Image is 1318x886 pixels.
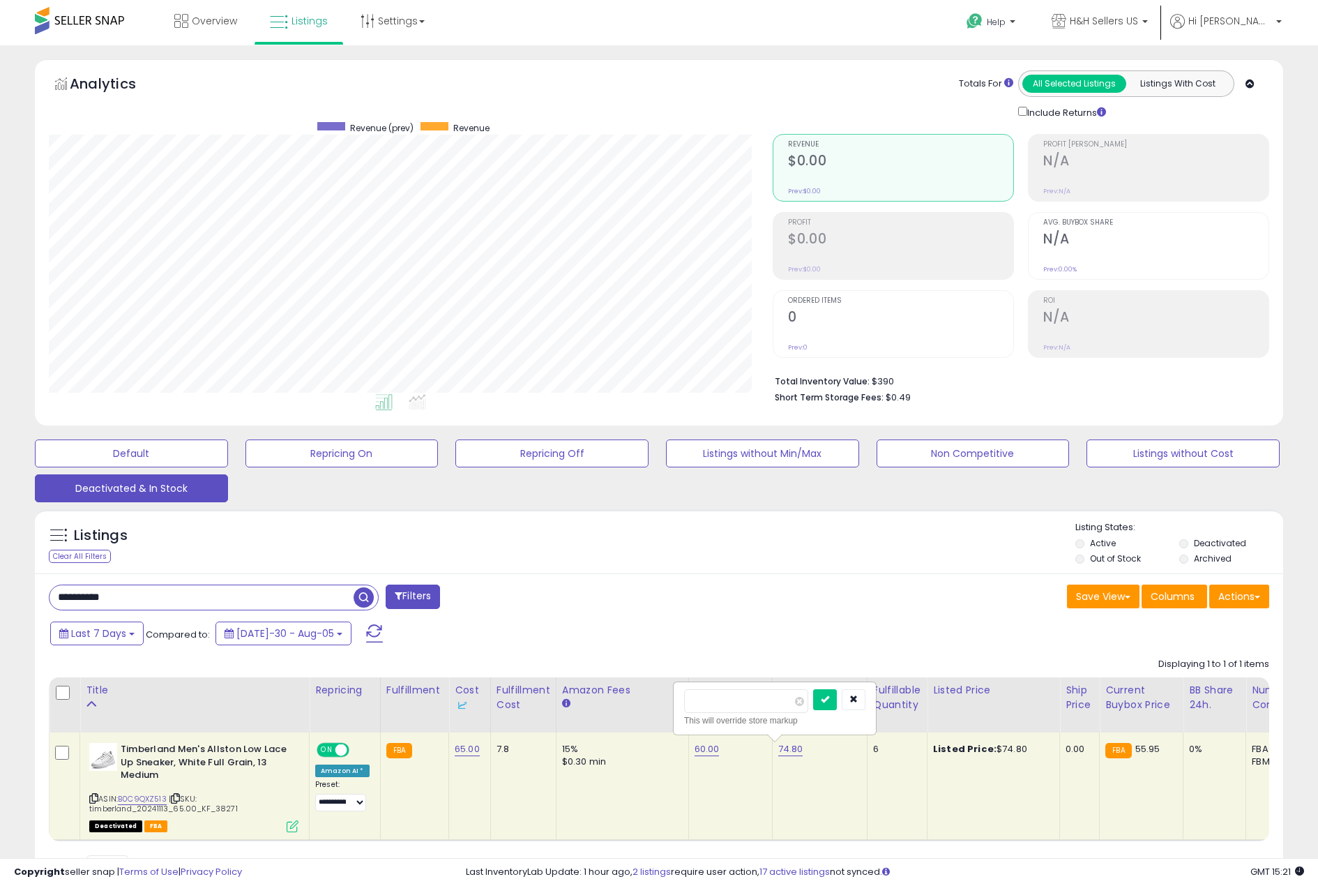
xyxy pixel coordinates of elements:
[1075,521,1282,534] p: Listing States:
[1142,585,1207,608] button: Columns
[35,474,228,502] button: Deactivated & In Stock
[1067,585,1139,608] button: Save View
[1105,743,1131,758] small: FBA
[1158,658,1269,671] div: Displaying 1 to 1 of 1 items
[788,309,1013,328] h2: 0
[453,122,490,134] span: Revenue
[466,866,1305,879] div: Last InventoryLab Update: 1 hour ago, require user action, not synced.
[1250,865,1304,878] span: 2025-08-13 15:21 GMT
[788,219,1013,227] span: Profit
[236,626,334,640] span: [DATE]-30 - Aug-05
[455,683,485,712] div: Cost
[497,683,550,712] div: Fulfillment Cost
[347,744,370,756] span: OFF
[318,744,335,756] span: ON
[1209,585,1269,608] button: Actions
[315,765,370,777] div: Amazon AI *
[877,440,1070,467] button: Non Competitive
[775,372,1259,389] li: $390
[71,626,126,640] span: Last 7 Days
[1170,14,1282,45] a: Hi [PERSON_NAME]
[1008,104,1123,120] div: Include Returns
[1043,153,1268,172] h2: N/A
[788,231,1013,250] h2: $0.00
[1188,14,1272,28] span: Hi [PERSON_NAME]
[455,698,485,712] div: Some or all of the values in this column are provided from Inventory Lab.
[1194,553,1232,564] label: Archived
[987,16,1006,28] span: Help
[1126,75,1229,93] button: Listings With Cost
[89,743,298,831] div: ASIN:
[955,2,1029,45] a: Help
[14,865,65,878] strong: Copyright
[1066,743,1089,756] div: 0.00
[89,743,117,771] img: 31mo91hakYL._SL40_.jpg
[1086,440,1280,467] button: Listings without Cost
[1189,683,1240,712] div: BB Share 24h.
[1043,265,1077,273] small: Prev: 0.00%
[759,865,830,878] a: 17 active listings
[1022,75,1126,93] button: All Selected Listings
[49,550,111,563] div: Clear All Filters
[666,440,859,467] button: Listings without Min/Max
[695,742,720,756] a: 60.00
[1252,756,1298,768] div: FBM: 1
[775,375,870,387] b: Total Inventory Value:
[873,743,916,756] div: 6
[788,297,1013,305] span: Ordered Items
[215,622,351,645] button: [DATE]-30 - Aug-05
[778,742,803,756] a: 74.80
[121,743,290,786] b: Timberland Men's Allston Low Lace Up Sneaker, White Full Grain, 13 Medium
[886,391,911,404] span: $0.49
[788,187,821,195] small: Prev: $0.00
[119,865,179,878] a: Terms of Use
[1090,553,1141,564] label: Out of Stock
[245,440,439,467] button: Repricing On
[50,622,144,645] button: Last 7 Days
[386,683,443,698] div: Fulfillment
[775,391,884,403] b: Short Term Storage Fees:
[74,526,128,546] h5: Listings
[562,698,570,710] small: Amazon Fees.
[1189,743,1235,756] div: 0%
[1135,742,1160,756] span: 55.95
[966,13,983,30] i: Get Help
[146,628,210,641] span: Compared to:
[386,585,440,609] button: Filters
[192,14,237,28] span: Overview
[1105,683,1177,712] div: Current Buybox Price
[1070,14,1138,28] span: H&H Sellers US
[144,820,168,832] span: FBA
[684,714,865,728] div: This will override store markup
[455,440,649,467] button: Repricing Off
[933,743,1049,756] div: $74.80
[873,683,921,712] div: Fulfillable Quantity
[933,683,1054,698] div: Listed Price
[1043,309,1268,328] h2: N/A
[1043,343,1070,352] small: Prev: N/A
[788,153,1013,172] h2: $0.00
[350,122,414,134] span: Revenue (prev)
[89,793,238,814] span: | SKU: timberland_20241113_65.00_KF_38271
[788,141,1013,149] span: Revenue
[959,77,1013,91] div: Totals For
[788,343,808,352] small: Prev: 0
[35,440,228,467] button: Default
[181,865,242,878] a: Privacy Policy
[1043,231,1268,250] h2: N/A
[1151,590,1195,603] span: Columns
[1066,683,1093,712] div: Ship Price
[291,14,328,28] span: Listings
[1252,743,1298,756] div: FBA: 2
[118,793,167,805] a: B0C9QXZ513
[1090,537,1116,549] label: Active
[788,265,821,273] small: Prev: $0.00
[315,683,374,698] div: Repricing
[455,742,480,756] a: 65.00
[14,866,242,879] div: seller snap | |
[70,74,163,97] h5: Analytics
[562,683,683,698] div: Amazon Fees
[1194,537,1246,549] label: Deactivated
[315,780,370,811] div: Preset:
[455,698,469,712] img: InventoryLab Logo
